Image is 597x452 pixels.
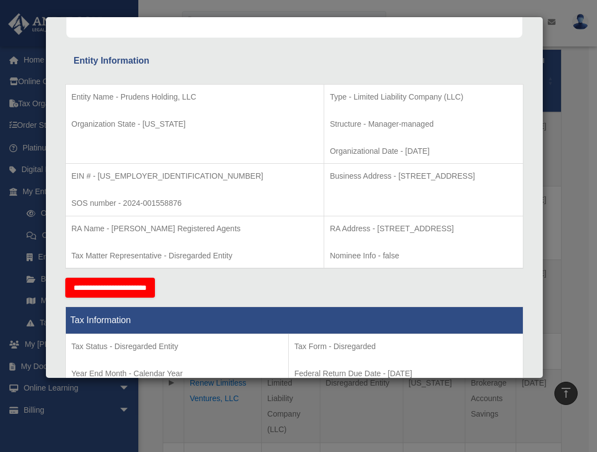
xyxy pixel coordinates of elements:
p: Structure - Manager-managed [330,117,517,131]
p: Tax Form - Disregarded [294,340,517,354]
p: Nominee Info - false [330,249,517,263]
p: Federal Return Due Date - [DATE] [294,367,517,381]
p: RA Name - [PERSON_NAME] Registered Agents [71,222,318,236]
p: SOS number - 2024-001558876 [71,196,318,210]
p: Type - Limited Liability Company (LLC) [330,90,517,104]
p: Tax Status - Disregarded Entity [71,340,283,354]
p: Organizational Date - [DATE] [330,144,517,158]
p: RA Address - [STREET_ADDRESS] [330,222,517,236]
p: Entity Name - Prudens Holding, LLC [71,90,318,104]
div: Entity Information [74,53,515,69]
p: Organization State - [US_STATE] [71,117,318,131]
p: EIN # - [US_EMPLOYER_IDENTIFICATION_NUMBER] [71,169,318,183]
p: Tax Matter Representative - Disregarded Entity [71,249,318,263]
p: Business Address - [STREET_ADDRESS] [330,169,517,183]
p: Year End Month - Calendar Year [71,367,283,381]
th: Tax Information [66,307,523,334]
td: Tax Period Type - Calendar Year [66,334,289,416]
